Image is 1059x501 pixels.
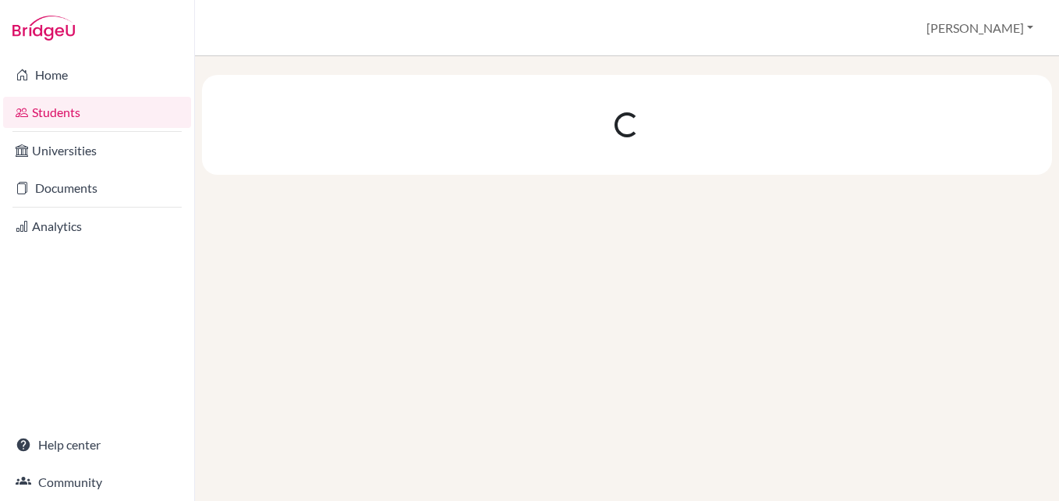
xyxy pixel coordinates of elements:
img: Bridge-U [12,16,75,41]
a: Help center [3,429,191,460]
button: [PERSON_NAME] [919,13,1040,43]
a: Home [3,59,191,91]
a: Documents [3,172,191,204]
a: Community [3,467,191,498]
a: Students [3,97,191,128]
a: Universities [3,135,191,166]
a: Analytics [3,211,191,242]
